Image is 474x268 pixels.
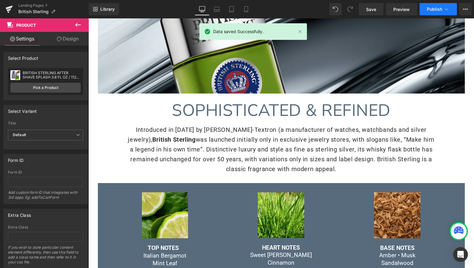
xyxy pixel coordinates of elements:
[453,247,468,262] div: Open Intercom Messenger
[64,117,107,125] strong: British Sterling
[16,23,36,28] span: Product
[18,3,89,8] a: Landing Pages
[174,226,212,233] strong: HEART NOTES
[386,3,417,15] a: Preview
[18,9,49,14] span: British Sterling
[10,83,81,93] a: Pick a Product
[8,209,31,218] div: Extra Class
[8,190,83,204] div: Add custom form ID that integrates with 3rd apps. Eg: addToCartForm
[13,132,26,137] b: Default
[366,6,376,13] span: Save
[46,32,90,46] a: Design
[251,233,367,248] p: Amber • Musk
[239,3,254,15] a: Mobile
[459,3,472,15] button: More
[344,3,356,15] button: Redo
[89,3,119,15] a: New Library
[286,174,332,220] img: Close-up of sandalwood
[54,174,100,220] img: Close-Up of Bergamot slices.
[427,7,442,12] span: Publish
[420,3,457,15] button: Publish
[10,70,20,80] img: pImage
[83,81,302,103] span: SOPHISTICATED & REFINED
[224,3,239,15] a: Tablet
[135,226,251,248] p: Sweet [PERSON_NAME] Cinnamon
[8,121,83,127] label: Title
[195,3,209,15] a: Desktop
[8,105,37,114] div: Select Variant
[8,154,24,163] div: Form ID
[100,6,115,12] span: Library
[293,241,325,248] span: Sandalwood
[42,127,344,154] span: . Distinctive luxury and style as fine as sterling silver, its whisky flask bottle has remained u...
[169,174,216,219] img: Close-up of sweet moss
[59,226,91,233] strong: TOP NOTES
[213,28,264,35] span: Data saved Successfully.
[292,226,326,233] strong: BASE NOTES
[8,170,83,174] div: Form ID
[8,225,83,229] div: Extra Class
[19,226,135,249] p: Italian Bergamot Mint Leaf
[8,52,39,61] div: Select Product
[329,3,342,15] button: Undo
[393,6,410,13] span: Preview
[39,106,347,155] p: Introduced in [DATE] by [PERSON_NAME]-Textron (a manufacturer of watches, watchbands and silver j...
[209,3,224,15] a: Laptop
[23,71,81,79] div: BRITISH STERLING AFTER SHAVE SPLASH 3.8 FL OZ / 112 ML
